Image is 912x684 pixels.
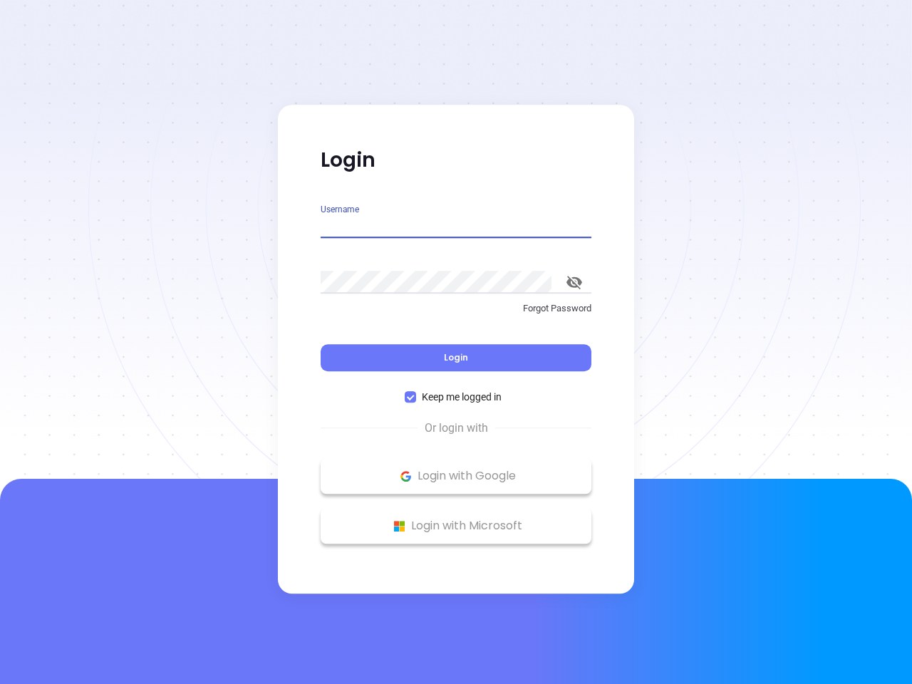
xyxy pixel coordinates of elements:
[321,205,359,214] label: Username
[328,515,584,537] p: Login with Microsoft
[321,508,591,544] button: Microsoft Logo Login with Microsoft
[321,301,591,316] p: Forgot Password
[328,465,584,487] p: Login with Google
[321,147,591,173] p: Login
[397,467,415,485] img: Google Logo
[390,517,408,535] img: Microsoft Logo
[321,301,591,327] a: Forgot Password
[418,420,495,437] span: Or login with
[321,458,591,494] button: Google Logo Login with Google
[557,265,591,299] button: toggle password visibility
[321,344,591,371] button: Login
[416,389,507,405] span: Keep me logged in
[444,351,468,363] span: Login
